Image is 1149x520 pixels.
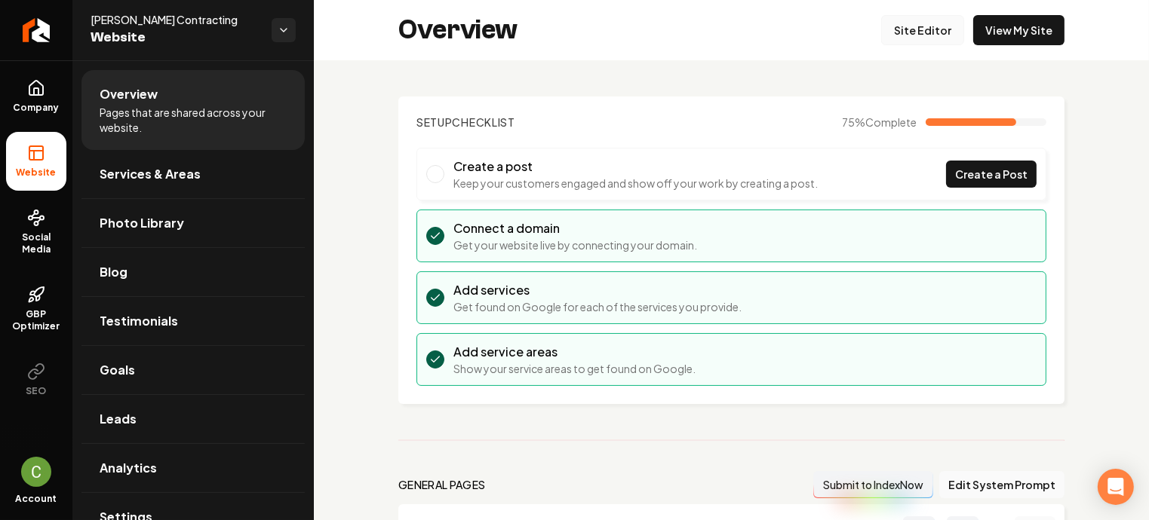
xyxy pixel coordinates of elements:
[6,197,66,268] a: Social Media
[81,199,305,247] a: Photo Library
[1098,469,1134,505] div: Open Intercom Messenger
[453,343,696,361] h3: Add service areas
[21,457,51,487] button: Open user button
[91,12,260,27] span: [PERSON_NAME] Contracting
[20,385,53,397] span: SEO
[100,312,178,330] span: Testimonials
[81,150,305,198] a: Services & Areas
[100,105,287,135] span: Pages that are shared across your website.
[81,248,305,296] a: Blog
[955,167,1028,182] span: Create a Post
[6,67,66,126] a: Company
[813,471,933,498] button: Submit to IndexNow
[23,18,51,42] img: Rebolt Logo
[16,493,57,505] span: Account
[100,214,184,232] span: Photo Library
[453,361,696,376] p: Show your service areas to get found on Google.
[453,237,697,252] p: Get your website live by connecting your domain.
[453,219,697,237] h3: Connect a domain
[8,102,66,114] span: Company
[453,176,818,191] p: Keep your customers engaged and show off your work by creating a post.
[398,15,518,45] h2: Overview
[81,395,305,443] a: Leads
[100,263,127,281] span: Blog
[939,471,1065,498] button: Edit System Prompt
[881,15,964,45] a: Site Editor
[21,457,51,487] img: Candela Corradin
[453,158,818,176] h3: Create a post
[100,361,135,379] span: Goals
[842,115,917,130] span: 75 %
[91,27,260,48] span: Website
[6,308,66,332] span: GBP Optimizer
[81,444,305,492] a: Analytics
[398,477,486,492] h2: general pages
[453,281,742,299] h3: Add services
[81,346,305,394] a: Goals
[100,410,137,428] span: Leads
[416,115,515,130] h2: Checklist
[946,161,1037,188] a: Create a Post
[865,115,917,129] span: Complete
[11,167,63,179] span: Website
[100,85,158,103] span: Overview
[6,274,66,344] a: GBP Optimizer
[6,350,66,409] button: SEO
[416,115,453,129] span: Setup
[453,299,742,314] p: Get found on Google for each of the services you provide.
[973,15,1065,45] a: View My Site
[81,297,305,345] a: Testimonials
[6,231,66,255] span: Social Media
[100,459,157,477] span: Analytics
[100,165,201,183] span: Services & Areas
